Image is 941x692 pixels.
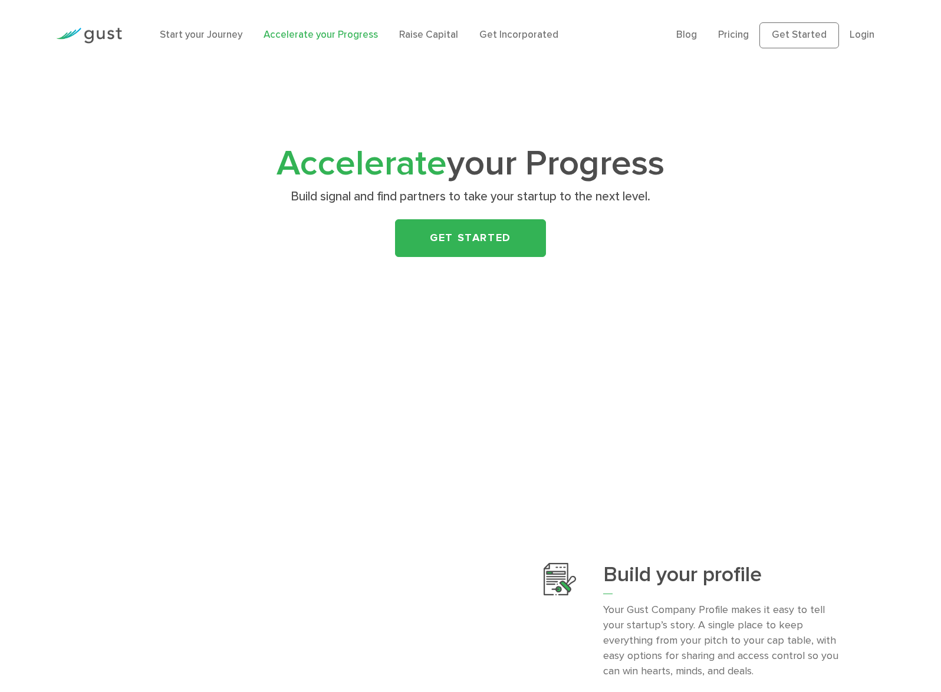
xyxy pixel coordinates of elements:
[479,29,558,41] a: Get Incorporated
[718,29,749,41] a: Pricing
[238,148,703,180] h1: your Progress
[264,29,378,41] a: Accelerate your Progress
[160,29,242,41] a: Start your Journey
[277,143,447,184] span: Accelerate
[603,563,847,594] h3: Build your profile
[56,28,122,44] img: Gust Logo
[603,602,847,679] p: Your Gust Company Profile makes it easy to tell your startup’s story. A single place to keep ever...
[850,29,874,41] a: Login
[242,189,699,205] p: Build signal and find partners to take your startup to the next level.
[759,22,839,48] a: Get Started
[544,563,576,595] img: Build Your Profile
[395,219,546,257] a: Get Started
[399,29,458,41] a: Raise Capital
[676,29,697,41] a: Blog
